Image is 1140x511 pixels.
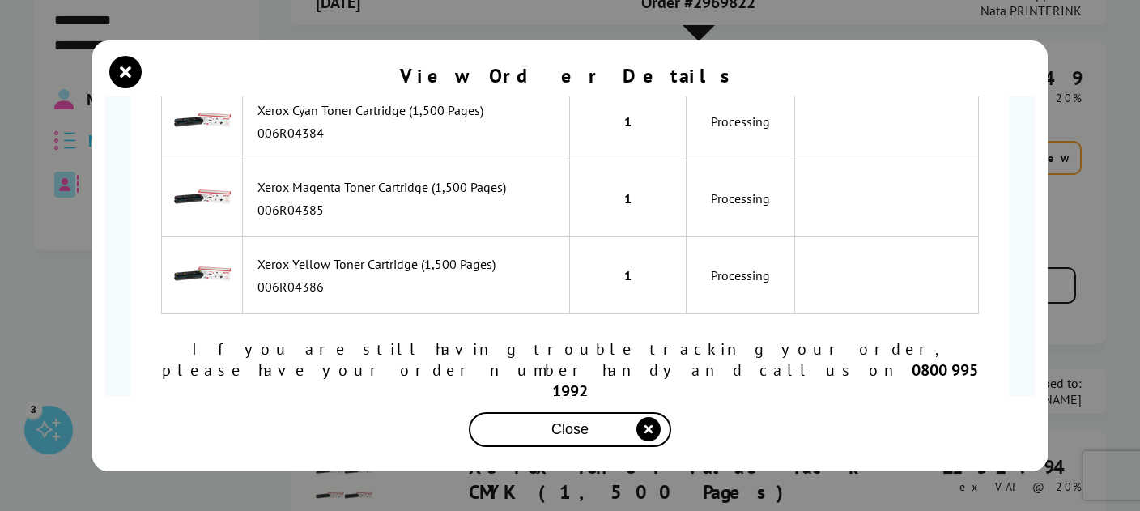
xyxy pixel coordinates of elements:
[570,83,687,160] td: 1
[570,237,687,314] td: 1
[551,421,589,438] span: Close
[469,412,671,447] button: close modal
[257,256,561,272] div: Xerox Yellow Toner Cartridge (1,500 Pages)
[570,160,687,237] td: 1
[257,202,561,218] div: 006R04385
[174,92,231,148] img: Xerox Cyan Toner Cartridge (1,500 Pages)
[687,237,795,314] td: Processing
[687,160,795,237] td: Processing
[552,360,978,402] b: 0800 995 1992
[257,125,561,141] div: 006R04384
[113,60,138,84] button: close modal
[174,245,231,302] img: Xerox Yellow Toner Cartridge (1,500 Pages)
[257,279,561,295] div: 006R04386
[257,102,561,118] div: Xerox Cyan Toner Cartridge (1,500 Pages)
[400,63,740,88] div: View Order Details
[257,179,561,195] div: Xerox Magenta Toner Cartridge (1,500 Pages)
[161,339,979,402] div: If you are still having trouble tracking your order, please have your order number handy and call...
[174,168,231,225] img: Xerox Magenta Toner Cartridge (1,500 Pages)
[687,83,795,160] td: Processing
